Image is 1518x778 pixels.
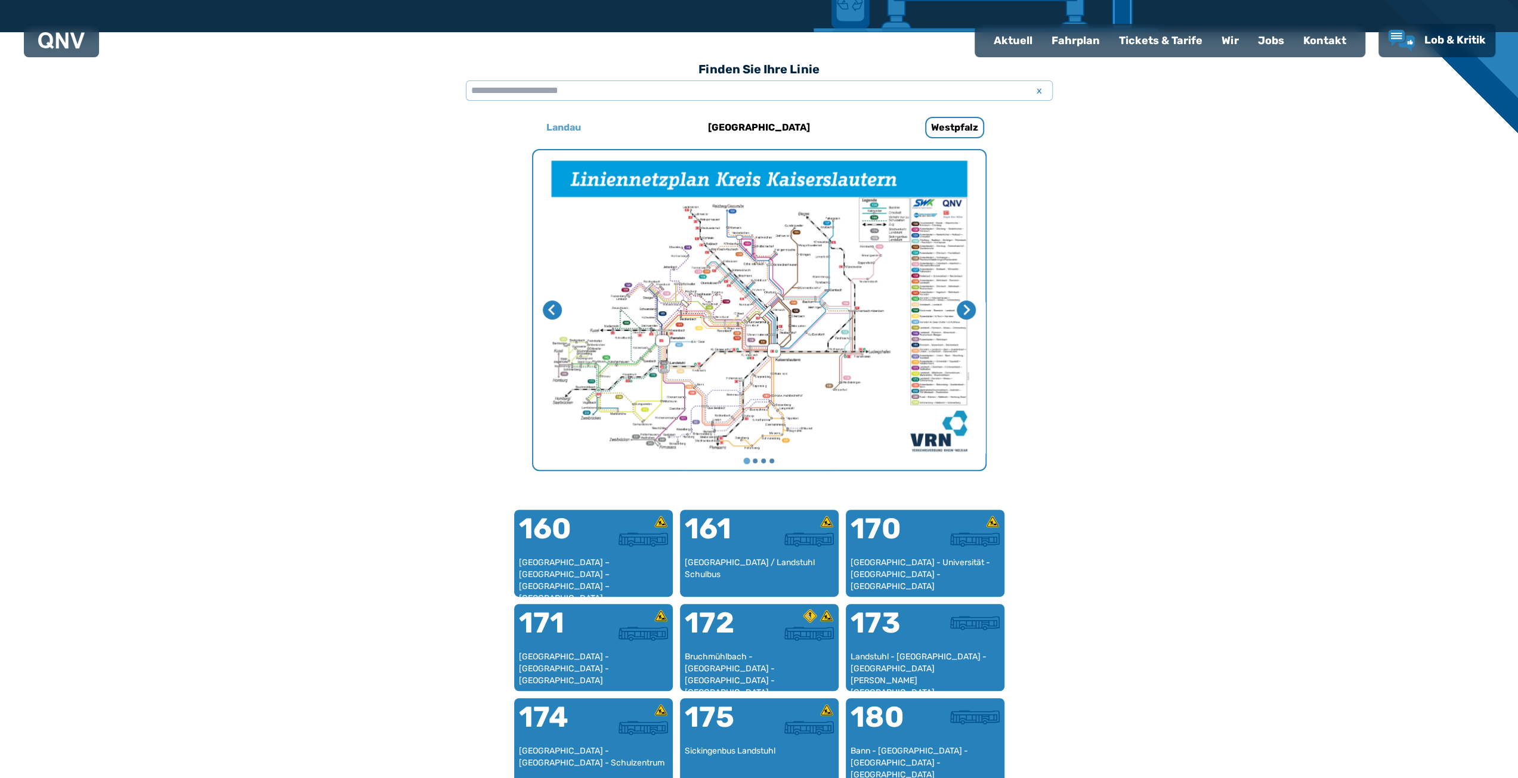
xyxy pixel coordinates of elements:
[950,710,1000,724] img: Überlandbus
[1248,25,1294,56] a: Jobs
[484,113,643,142] a: Landau
[519,651,668,686] div: [GEOGRAPHIC_DATA] - [GEOGRAPHIC_DATA] - [GEOGRAPHIC_DATA]
[38,29,85,52] a: QNV Logo
[784,532,834,547] img: Überlandbus
[543,300,562,320] button: Letzte Seite
[685,514,759,557] div: 161
[784,627,834,641] img: Überlandbus
[1031,83,1048,98] span: x
[784,721,834,735] img: Überlandbus
[1424,33,1486,47] span: Lob & Kritik
[1109,25,1212,56] a: Tickets & Tarife
[466,56,1053,82] h3: Finden Sie Ihre Linie
[685,557,834,592] div: [GEOGRAPHIC_DATA] / Landstuhl Schulbus
[685,609,759,652] div: 172
[685,651,834,686] div: Bruchmühlbach - [GEOGRAPHIC_DATA] - [GEOGRAPHIC_DATA] - [GEOGRAPHIC_DATA] - [GEOGRAPHIC_DATA]
[851,609,925,652] div: 173
[769,458,774,463] button: Gehe zu Seite 4
[753,458,758,463] button: Gehe zu Seite 2
[519,703,593,746] div: 174
[703,118,815,137] h6: [GEOGRAPHIC_DATA]
[533,150,985,470] div: My Favorite Images
[619,627,668,641] img: Überlandbus
[519,609,593,652] div: 171
[851,514,925,557] div: 170
[533,150,985,470] li: 1 von 4
[542,118,586,137] h6: Landau
[619,532,668,547] img: Überlandbus
[533,457,985,465] ul: Wählen Sie eine Seite zum Anzeigen
[925,117,984,138] h6: Westpfalz
[38,32,85,49] img: QNV Logo
[519,557,668,592] div: [GEOGRAPHIC_DATA] – [GEOGRAPHIC_DATA] – [GEOGRAPHIC_DATA] – [GEOGRAPHIC_DATA] – [GEOGRAPHIC_DATA]...
[1294,25,1356,56] a: Kontakt
[685,703,759,746] div: 175
[950,616,1000,630] img: Überlandbus
[957,300,976,320] button: Nächste Seite
[619,721,668,735] img: Überlandbus
[984,25,1042,56] a: Aktuell
[761,458,766,463] button: Gehe zu Seite 3
[680,113,839,142] a: [GEOGRAPHIC_DATA]
[533,150,985,470] img: Netzpläne Westpfalz Seite 1 von 4
[743,458,750,464] button: Gehe zu Seite 1
[876,113,1034,142] a: Westpfalz
[1042,25,1109,56] a: Fahrplan
[950,532,1000,547] img: Überlandbus
[851,703,925,746] div: 180
[851,651,1000,686] div: Landstuhl - [GEOGRAPHIC_DATA] - [GEOGRAPHIC_DATA][PERSON_NAME][GEOGRAPHIC_DATA]
[1212,25,1248,56] a: Wir
[519,514,593,557] div: 160
[1388,30,1486,51] a: Lob & Kritik
[851,557,1000,592] div: [GEOGRAPHIC_DATA] - Universität - [GEOGRAPHIC_DATA] - [GEOGRAPHIC_DATA]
